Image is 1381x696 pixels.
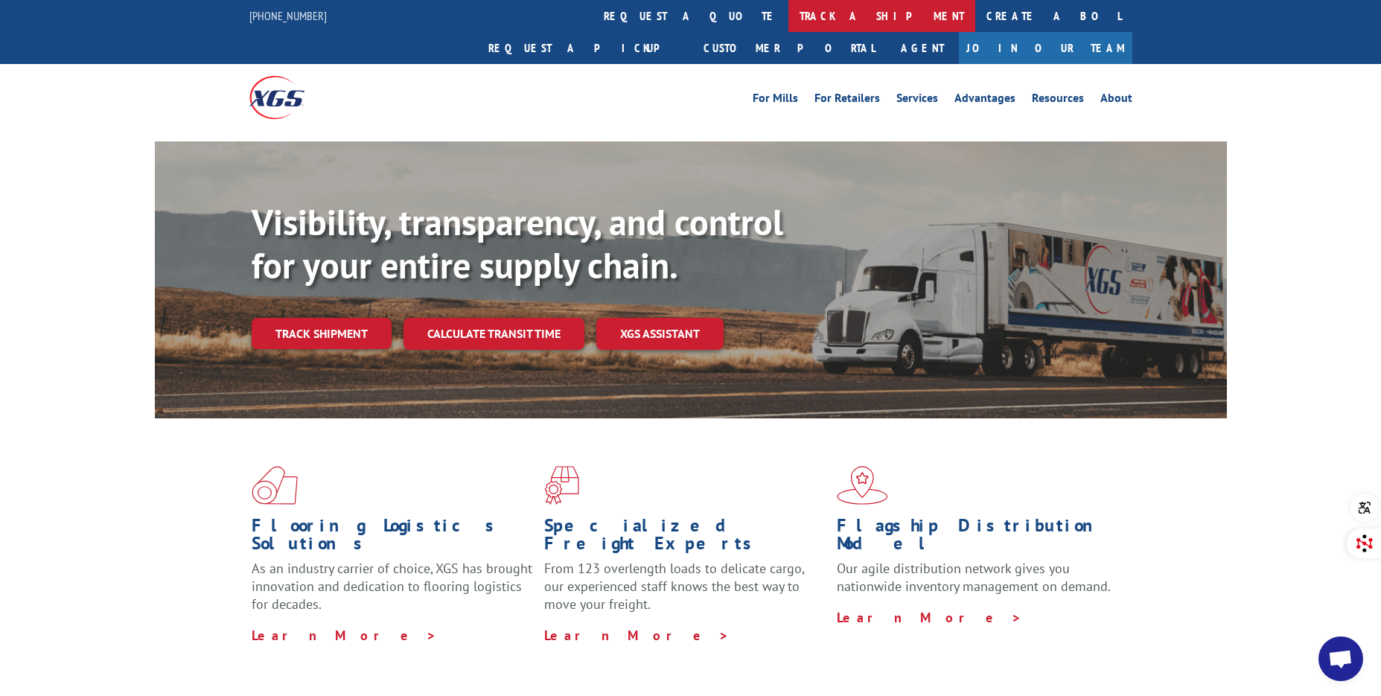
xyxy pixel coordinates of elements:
[837,517,1118,560] h1: Flagship Distribution Model
[896,92,938,109] a: Services
[692,32,886,64] a: Customer Portal
[252,318,392,349] a: Track shipment
[837,560,1111,595] span: Our agile distribution network gives you nationwide inventory management on demand.
[753,92,798,109] a: For Mills
[252,627,437,644] a: Learn More >
[544,560,826,626] p: From 123 overlength loads to delicate cargo, our experienced staff knows the best way to move you...
[1318,636,1363,681] div: Open chat
[1100,92,1132,109] a: About
[954,92,1015,109] a: Advantages
[252,199,783,288] b: Visibility, transparency, and control for your entire supply chain.
[544,466,579,505] img: xgs-icon-focused-on-flooring-red
[1032,92,1084,109] a: Resources
[249,8,327,23] a: [PHONE_NUMBER]
[544,627,730,644] a: Learn More >
[837,609,1022,626] a: Learn More >
[544,517,826,560] h1: Specialized Freight Experts
[837,466,888,505] img: xgs-icon-flagship-distribution-model-red
[477,32,692,64] a: Request a pickup
[814,92,880,109] a: For Retailers
[404,318,584,350] a: Calculate transit time
[959,32,1132,64] a: Join Our Team
[252,560,532,613] span: As an industry carrier of choice, XGS has brought innovation and dedication to flooring logistics...
[252,466,298,505] img: xgs-icon-total-supply-chain-intelligence-red
[886,32,959,64] a: Agent
[596,318,724,350] a: XGS ASSISTANT
[252,517,533,560] h1: Flooring Logistics Solutions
